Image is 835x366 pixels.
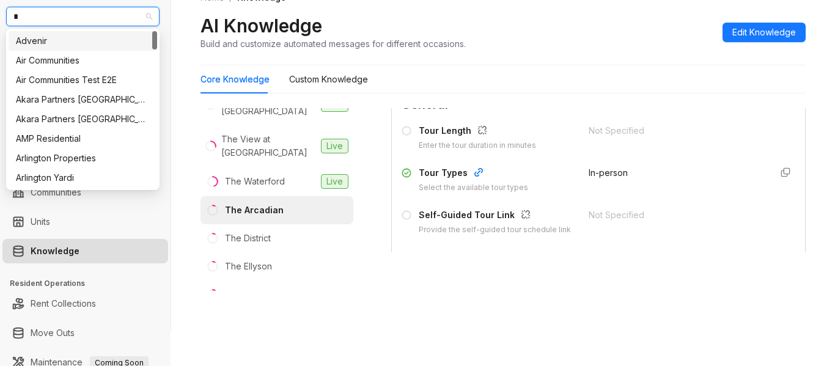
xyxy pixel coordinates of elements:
[2,180,168,205] li: Communities
[289,73,368,86] div: Custom Knowledge
[31,291,96,316] a: Rent Collections
[723,23,806,42] button: Edit Knowledge
[200,14,322,37] h2: AI Knowledge
[2,291,168,316] li: Rent Collections
[419,224,571,236] div: Provide the self-guided tour schedule link
[16,171,150,185] div: Arlington Yardi
[2,128,168,152] li: Collections
[16,34,150,48] div: Advenir
[9,129,157,148] div: AMP Residential
[2,321,168,345] li: Move Outs
[16,73,150,87] div: Air Communities Test E2E
[200,37,466,50] div: Build and customize automated messages for different occasions.
[225,260,272,273] div: The Ellyson
[2,46,168,70] li: Leads
[31,239,79,263] a: Knowledge
[16,93,150,106] div: Akara Partners [GEOGRAPHIC_DATA]
[16,54,150,67] div: Air Communities
[225,288,300,301] div: The Era Collective
[10,278,171,289] h3: Resident Operations
[225,203,284,217] div: The Arcadian
[9,70,157,90] div: Air Communities Test E2E
[9,168,157,188] div: Arlington Yardi
[2,210,168,234] li: Units
[9,51,157,70] div: Air Communities
[9,31,157,51] div: Advenir
[419,182,528,194] div: Select the available tour types
[321,139,348,153] span: Live
[31,180,81,205] a: Communities
[31,321,75,345] a: Move Outs
[2,98,168,123] li: Leasing
[9,109,157,129] div: Akara Partners Phoenix
[16,132,150,145] div: AMP Residential
[221,133,316,159] div: The View at [GEOGRAPHIC_DATA]
[225,175,285,188] div: The Waterford
[589,167,628,178] span: In-person
[200,73,270,86] div: Core Knowledge
[2,239,168,263] li: Knowledge
[31,210,50,234] a: Units
[419,124,536,140] div: Tour Length
[589,124,761,137] div: Not Specified
[16,152,150,165] div: Arlington Properties
[589,208,761,222] div: Not Specified
[9,148,157,168] div: Arlington Properties
[16,112,150,126] div: Akara Partners [GEOGRAPHIC_DATA]
[419,208,571,224] div: Self-Guided Tour Link
[419,166,528,182] div: Tour Types
[419,140,536,152] div: Enter the tour duration in minutes
[225,232,271,245] div: The District
[9,90,157,109] div: Akara Partners Nashville
[732,26,796,39] span: Edit Knowledge
[321,174,348,189] span: Live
